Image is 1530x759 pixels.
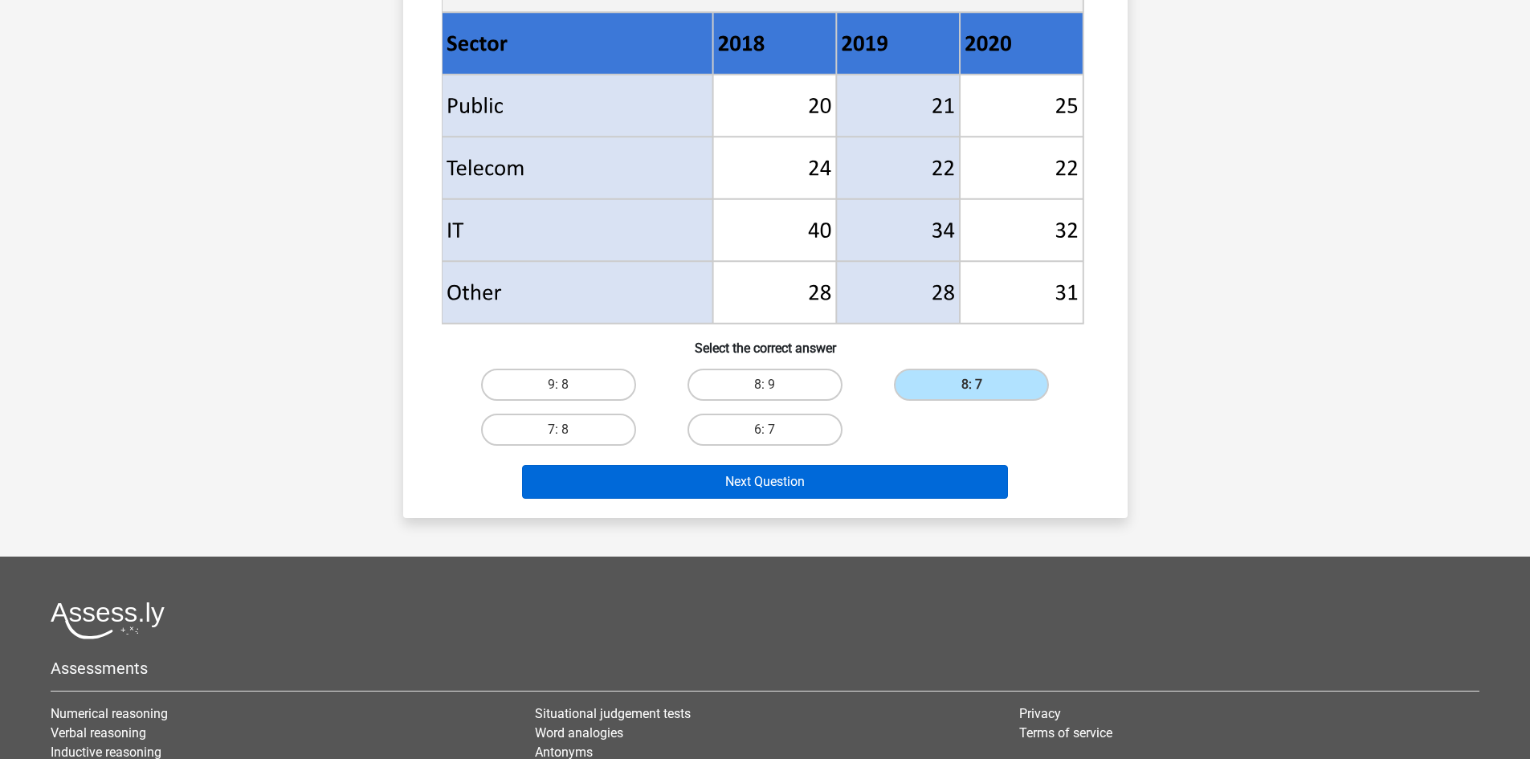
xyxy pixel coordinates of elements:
[51,706,168,721] a: Numerical reasoning
[429,328,1102,356] h6: Select the correct answer
[51,602,165,639] img: Assessly logo
[481,369,636,401] label: 9: 8
[535,706,691,721] a: Situational judgement tests
[687,414,843,446] label: 6: 7
[481,414,636,446] label: 7: 8
[51,659,1479,678] h5: Assessments
[51,725,146,741] a: Verbal reasoning
[522,465,1008,499] button: Next Question
[687,369,843,401] label: 8: 9
[894,369,1049,401] label: 8: 7
[1019,725,1112,741] a: Terms of service
[535,725,623,741] a: Word analogies
[1019,706,1061,721] a: Privacy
